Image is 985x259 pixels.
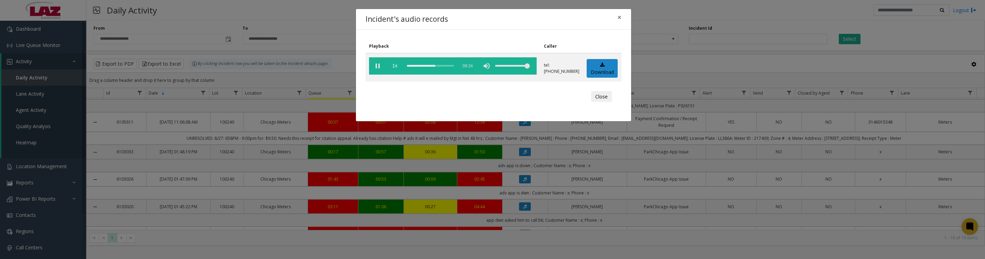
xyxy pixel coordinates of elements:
th: Caller [540,39,583,53]
th: Playback [366,39,540,53]
span: × [617,12,621,22]
div: volume level [495,57,530,75]
p: tel:[PHONE_NUMBER] [544,62,579,75]
h4: Incident's audio records [366,14,448,25]
a: Download [587,59,618,78]
div: scrub bar [407,57,454,75]
button: Close [591,91,612,102]
button: Close [613,9,626,26]
span: playback speed button [386,57,404,75]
